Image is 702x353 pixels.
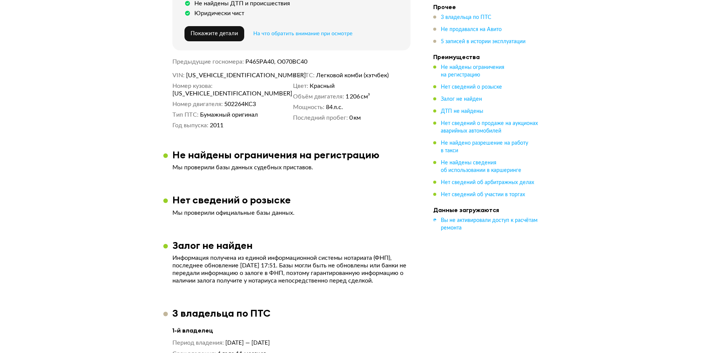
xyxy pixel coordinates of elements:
[224,100,256,108] span: 502264КС3
[441,27,502,32] span: Не продавался на Авито
[441,109,483,114] span: ДТП не найдены
[172,307,270,319] h3: 3 владельца по ПТС
[253,31,352,36] span: На что обратить внимание при осмотре
[310,82,335,90] span: Красный
[433,206,539,214] h4: Данные загружаются
[225,340,270,346] span: [DATE] — [DATE]
[433,3,539,11] h4: Прочее
[172,90,259,97] span: [US_VEHICLE_IDENTIFICATION_NUMBER]
[441,15,491,20] span: 3 владельца по ПТС
[441,121,538,134] span: Нет сведений о продаже на аукционах аварийных автомобилей
[210,122,223,129] span: 2011
[441,180,534,185] span: Нет сведений об арбитражных делах
[346,93,370,100] span: 1 206 см³
[172,72,184,79] dt: VIN
[293,103,324,111] dt: Мощность
[441,65,504,78] span: Не найдены ограничения на регистрацию
[172,82,212,90] dt: Номер кузова
[433,53,539,61] h4: Преимущества
[172,239,253,251] h3: Залог не найден
[172,254,411,284] p: Информация получена из единой информационной системы нотариата (ФНП), последнее обновление [DATE]...
[293,72,315,79] dt: Тип ТС
[316,72,389,79] span: Легковой комби (хэтчбек)
[441,218,538,231] span: Вы не активировали доступ к расчётам ремонта
[194,9,244,17] div: Юридически чист
[349,114,361,122] span: 0 км
[200,111,258,119] span: Бумажный оригинал
[191,31,238,36] span: Покажите детали
[293,82,308,90] dt: Цвет
[172,209,411,217] p: Мы проверили официальные базы данных.
[441,39,525,44] span: 5 записей в истории эксплуатации
[441,141,528,153] span: Не найдено разрешение на работу в такси
[172,339,224,347] dt: Период владения
[293,114,348,122] dt: Последний пробег
[172,58,244,66] dt: Предыдущие госномера
[172,100,223,108] dt: Номер двигателя
[293,93,344,100] dt: Объём двигателя
[186,72,273,79] span: [US_VEHICLE_IDENTIFICATION_NUMBER]
[184,26,244,41] button: Покажите детали
[172,122,208,129] dt: Год выпуска
[172,149,380,161] h3: Не найдены ограничения на регистрацию
[441,192,525,197] span: Нет сведений об участии в торгах
[172,326,411,334] h4: 1-й владелец
[441,160,521,173] span: Не найдены сведения об использовании в каршеринге
[441,97,482,102] span: Залог не найден
[245,58,411,66] dd: Р465РА40, О070ВС40
[326,103,343,111] span: 84 л.с.
[172,194,291,206] h3: Нет сведений о розыске
[172,111,198,119] dt: Тип ПТС
[441,84,502,90] span: Нет сведений о розыске
[172,164,411,171] p: Мы проверили базы данных судебных приставов.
